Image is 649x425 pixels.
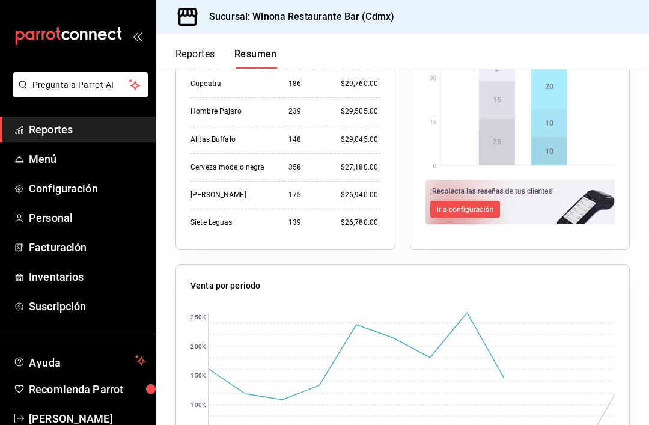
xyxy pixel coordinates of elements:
[341,190,380,200] div: $26,940.00
[341,135,380,145] div: $29,045.00
[190,402,206,408] text: 100K
[29,210,146,226] span: Personal
[341,106,380,117] div: $29,505.00
[29,298,146,314] span: Suscripción
[190,162,269,173] div: Cerveza modelo negra
[190,280,260,292] p: Venta por periodo
[341,218,380,228] div: $26,780.00
[29,151,146,167] span: Menú
[29,269,146,285] span: Inventarios
[132,31,142,41] button: open_drawer_menu
[190,135,269,145] div: Alitas Buffalo
[190,314,206,320] text: 250K
[29,180,146,197] span: Configuración
[13,72,148,97] button: Pregunta a Parrot AI
[200,10,394,24] h3: Sucursal: Winona Restaurante Bar (Cdmx)
[190,106,269,117] div: Hombre Pajaro
[175,48,215,69] button: Reportes
[29,381,146,397] span: Recomienda Parrot
[190,372,206,379] text: 150K
[341,79,380,89] div: $29,760.00
[341,162,380,173] div: $27,180.00
[29,239,146,255] span: Facturación
[288,218,321,228] div: 139
[175,48,277,69] div: navigation tabs
[29,353,130,368] span: Ayuda
[32,79,129,91] span: Pregunta a Parrot AI
[8,87,148,100] a: Pregunta a Parrot AI
[288,79,321,89] div: 186
[288,135,321,145] div: 148
[190,218,269,228] div: Siete Leguas
[29,121,146,138] span: Reportes
[234,48,277,69] button: Resumen
[190,190,269,200] div: [PERSON_NAME]
[288,162,321,173] div: 358
[288,106,321,117] div: 239
[288,190,321,200] div: 175
[190,343,206,350] text: 200K
[190,79,269,89] div: Cupeatra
